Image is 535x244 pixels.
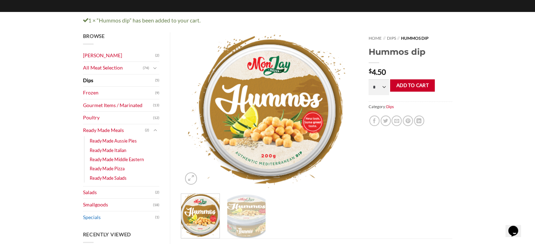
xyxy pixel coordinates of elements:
[386,104,394,109] a: Dips
[83,99,153,112] a: Gourmet Items / Marinated
[381,116,391,126] a: Share on Twitter
[401,35,428,41] span: Hummos dip
[153,113,159,123] span: (12)
[369,116,380,126] a: Share on Facebook
[83,124,145,137] a: Ready Made Meals
[78,16,458,25] div: 1 × “Hummos dip” has been added to your cart.
[90,164,125,173] a: Ready Made Pizza
[90,136,137,145] a: Ready Made Aussie Pies
[403,116,413,126] a: Pin on Pinterest
[383,35,386,41] span: //
[83,33,105,39] span: Browse
[155,187,159,198] span: (2)
[369,46,452,57] h1: Hummos dip
[83,62,143,74] a: All Meat Selection
[397,35,400,41] span: //
[153,100,159,111] span: (13)
[369,68,372,74] span: $
[155,75,159,86] span: (5)
[369,67,386,76] bdi: 4.50
[83,112,153,124] a: Poultry
[83,74,155,87] a: Dips
[391,116,402,126] a: Email to a Friend
[387,35,396,41] a: Dips
[90,173,127,183] a: Ready Made Salads
[83,50,155,62] a: [PERSON_NAME]
[369,35,382,41] a: Home
[83,87,155,99] a: Frozen
[155,50,159,61] span: (2)
[143,63,149,73] span: (74)
[145,125,149,136] span: (2)
[151,126,159,134] button: Toggle
[185,172,197,184] a: Zoom
[90,155,144,164] a: Ready Made Middle Eastern
[83,186,155,199] a: Salads
[390,79,435,92] button: Add to cart
[90,146,126,155] a: Ready Made Italian
[83,211,155,224] a: Specials
[181,32,358,188] img: Hummos dip
[83,199,153,211] a: Smallgoods
[153,200,159,210] span: (18)
[155,212,159,223] span: (1)
[505,216,528,237] iframe: chat widget
[369,101,452,112] span: Category:
[83,231,132,237] span: Recently Viewed
[227,194,266,240] img: Hummos dip
[151,64,159,72] button: Toggle
[414,116,424,126] a: Share on LinkedIn
[155,88,159,98] span: (9)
